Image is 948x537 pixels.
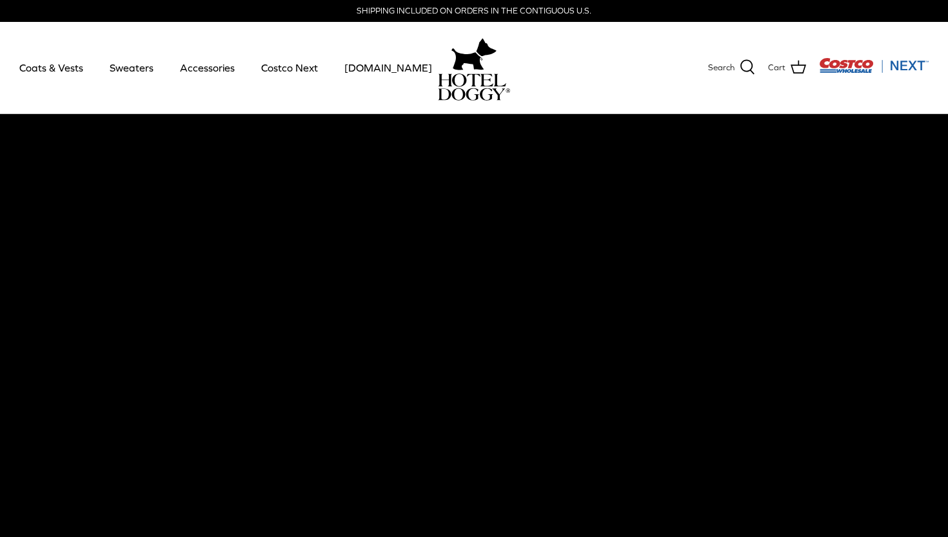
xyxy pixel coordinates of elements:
[819,66,929,75] a: Visit Costco Next
[8,46,95,90] a: Coats & Vests
[451,35,497,73] img: hoteldoggy.com
[333,46,444,90] a: [DOMAIN_NAME]
[708,61,735,75] span: Search
[438,35,510,101] a: hoteldoggy.com hoteldoggycom
[768,59,806,76] a: Cart
[819,57,929,73] img: Costco Next
[250,46,330,90] a: Costco Next
[168,46,246,90] a: Accessories
[98,46,165,90] a: Sweaters
[768,61,785,75] span: Cart
[708,59,755,76] a: Search
[438,73,510,101] img: hoteldoggycom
